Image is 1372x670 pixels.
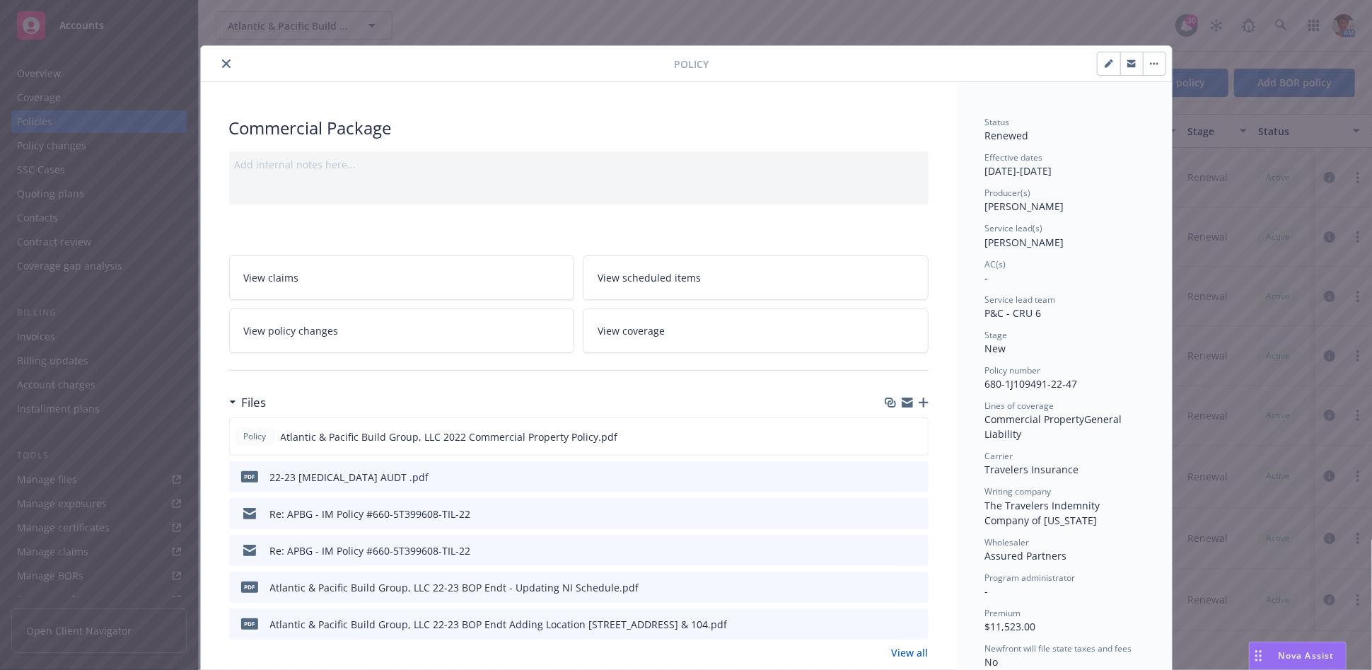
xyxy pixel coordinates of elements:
button: download file [888,617,899,632]
button: preview file [910,617,923,632]
div: Atlantic & Pacific Build Group, LLC 22-23 BOP Endt Adding Location [STREET_ADDRESS] & 104.pdf [270,617,728,632]
span: Commercial Property [985,412,1085,426]
span: Newfront will file state taxes and fees [985,642,1132,654]
span: - [985,584,989,598]
button: preview file [909,429,922,444]
span: P&C - CRU 6 [985,306,1042,320]
span: [PERSON_NAME] [985,200,1064,213]
div: Re: APBG - IM Policy #660-5T399608-TIL-22 [270,507,471,521]
a: View claims [229,255,575,300]
span: Service lead team [985,294,1056,306]
span: AC(s) [985,258,1006,270]
span: Policy [675,57,709,71]
button: download file [887,429,898,444]
span: Lines of coverage [985,400,1054,412]
button: download file [888,470,899,485]
span: Service lead(s) [985,222,1043,234]
div: Add internal notes here... [235,157,923,172]
a: View coverage [583,308,929,353]
span: Travelers Insurance [985,463,1079,476]
span: [PERSON_NAME] [985,236,1064,249]
span: The Travelers Indemnity Company of [US_STATE] [985,499,1103,527]
span: Carrier [985,450,1013,462]
div: Files [229,393,267,412]
button: download file [888,580,899,595]
span: Producer(s) [985,187,1031,199]
span: Writing company [985,485,1052,497]
span: Effective dates [985,151,1043,163]
button: preview file [910,470,923,485]
span: $11,523.00 [985,620,1036,633]
span: Status [985,116,1010,128]
span: Atlantic & Pacific Build Group, LLC 2022 Commercial Property Policy.pdf [281,429,618,444]
span: Renewed [985,129,1029,142]
span: pdf [241,471,258,482]
span: Assured Partners [985,549,1067,562]
div: 22-23 [MEDICAL_DATA] AUDT .pdf [270,470,429,485]
span: View coverage [598,323,665,338]
span: Policy [241,430,269,443]
button: preview file [910,543,923,558]
span: No [985,655,999,669]
a: View scheduled items [583,255,929,300]
span: - [985,271,989,284]
span: Wholesaler [985,536,1030,548]
span: Premium [985,607,1021,619]
button: download file [888,543,899,558]
span: Policy number [985,364,1041,376]
span: pdf [241,618,258,629]
div: Atlantic & Pacific Build Group, LLC 22-23 BOP Endt - Updating NI Schedule.pdf [270,580,639,595]
span: View claims [244,270,299,285]
div: Re: APBG - IM Policy #660-5T399608-TIL-22 [270,543,471,558]
span: View scheduled items [598,270,701,285]
span: 680-1J109491-22-47 [985,377,1078,391]
a: View all [892,645,929,660]
div: Drag to move [1250,642,1267,669]
span: pdf [241,582,258,592]
div: [DATE] - [DATE] [985,151,1144,178]
button: preview file [910,507,923,521]
span: Nova Assist [1279,649,1335,662]
span: Program administrator [985,572,1076,584]
button: download file [888,507,899,521]
button: preview file [910,580,923,595]
div: Commercial Package [229,116,929,140]
a: View policy changes [229,308,575,353]
button: close [218,55,235,72]
h3: Files [242,393,267,412]
span: Stage [985,329,1008,341]
span: New [985,342,1006,355]
span: View policy changes [244,323,339,338]
span: General Liability [985,412,1125,441]
button: Nova Assist [1249,642,1347,670]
